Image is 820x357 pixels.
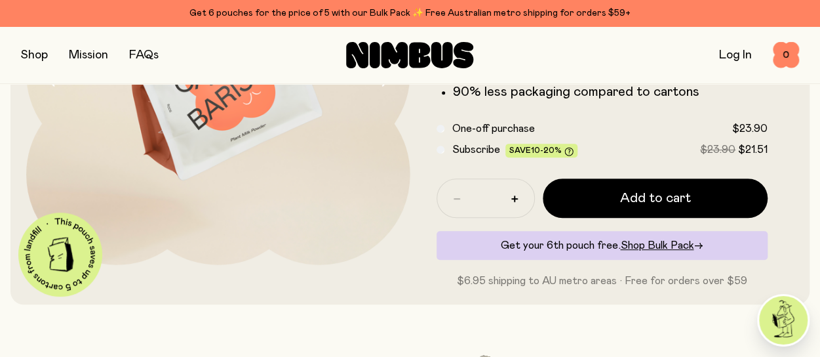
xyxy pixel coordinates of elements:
div: Get 6 pouches for the price of 5 with our Bulk Pack ✨ Free Australian metro shipping for orders $59+ [21,5,799,21]
a: Shop Bulk Pack→ [620,240,703,251]
span: $21.51 [738,144,768,155]
span: $23.90 [732,123,768,134]
span: $23.90 [700,144,735,155]
span: 10-20% [531,146,562,154]
a: Log In [719,49,752,61]
img: agent [759,296,808,345]
span: One-off purchase [452,123,535,134]
span: Save [509,146,574,156]
p: $6.95 shipping to AU metro areas · Free for orders over $59 [437,273,768,289]
span: Shop Bulk Pack [620,240,693,251]
span: Subscribe [452,144,500,155]
a: FAQs [129,49,159,61]
div: Get your 6th pouch free. [437,231,768,260]
a: Mission [69,49,108,61]
li: 90% less packaging compared to cartons [453,84,768,100]
button: 0 [773,42,799,68]
button: Add to cart [543,178,768,218]
span: Add to cart [619,189,690,207]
